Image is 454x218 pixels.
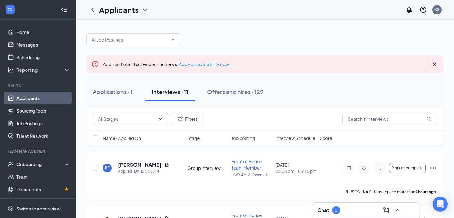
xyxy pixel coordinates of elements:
[16,117,70,130] a: Job Postings
[99,4,139,15] h1: Applicants
[434,7,439,12] div: KS
[276,135,315,141] span: Interview Schedule
[16,205,61,212] div: Switch to admin view
[118,161,162,168] h5: [PERSON_NAME]
[16,161,65,167] div: Onboarding
[394,206,401,214] svg: ChevronUp
[187,135,200,141] span: Stage
[8,148,69,154] div: Team Management
[7,6,13,13] svg: WorkstreamLogo
[231,159,262,170] span: Front of House Team Member
[405,6,413,14] svg: Notifications
[16,170,70,183] a: Team
[16,196,70,208] a: SurveysCrown
[375,165,383,170] svg: ActiveChat
[231,135,255,141] span: Job posting
[92,36,168,43] input: All Job Postings
[360,165,368,170] svg: Tag
[381,205,391,215] button: ComposeMessage
[404,205,414,215] button: Minimize
[342,113,437,125] input: Search in interviews
[431,60,438,68] svg: Cross
[16,183,70,196] a: DocumentsCrown
[141,6,149,14] svg: ChevronDown
[317,207,329,214] h3: Chat
[429,164,437,172] svg: Ellipses
[335,208,337,213] div: 1
[320,135,332,141] span: Score
[16,104,70,117] a: Sourcing Tools
[16,38,70,51] a: Messages
[207,88,264,96] div: Offers and hires · 129
[98,115,155,122] input: All Stages
[164,162,169,167] svg: Document
[276,162,316,174] div: [DATE]
[176,115,184,123] svg: Filter
[158,116,163,121] svg: ChevronDown
[118,168,169,175] div: Applied [DATE] 5:58 AM
[343,189,437,194] p: [PERSON_NAME] has applied more than .
[187,165,228,171] div: Group Interview
[393,205,403,215] button: ChevronUp
[105,165,110,170] div: RF
[419,6,427,14] svg: QuestionInfo
[179,61,229,67] a: Add your availability now
[16,130,70,142] a: Talent Network
[89,6,96,14] svg: ChevronLeft
[152,88,188,96] div: Interviews · 11
[8,67,14,73] svg: Analysis
[91,60,99,68] svg: Error
[93,88,133,96] div: Applications · 1
[103,135,141,141] span: Name · Applied On
[231,172,272,177] p: HWY 470 & Yosemite
[405,206,413,214] svg: Minimize
[16,92,70,104] a: Applicants
[433,197,448,212] div: Open Intercom Messenger
[415,189,436,194] b: 9 hours ago
[16,67,71,73] div: Reporting
[8,161,14,167] svg: UserCheck
[16,26,70,38] a: Home
[171,113,203,125] button: Filter Filters
[8,205,14,212] svg: Settings
[171,37,176,42] svg: ChevronDown
[16,51,70,64] a: Scheduling
[8,82,69,88] div: Hiring
[345,165,352,170] svg: Note
[392,166,423,170] span: Mark as complete
[426,116,431,121] svg: MagnifyingGlass
[103,61,229,67] span: Applicants can't schedule interviews.
[389,163,426,173] button: Mark as complete
[382,206,390,214] svg: ComposeMessage
[61,7,67,13] svg: Collapse
[276,168,316,174] span: 03:00 pm - 03:15 pm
